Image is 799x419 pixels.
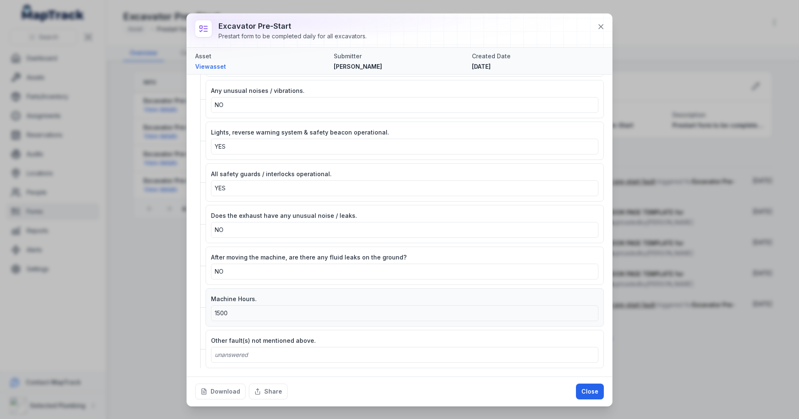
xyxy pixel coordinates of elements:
[211,87,305,94] span: Any unusual noises / vibrations.
[218,20,367,32] h3: Excavator Pre-Start
[249,384,288,399] button: Share
[195,384,246,399] button: Download
[211,212,357,219] span: Does the exhaust have any unusual noise / leaks.
[215,185,226,192] span: YES
[211,170,332,177] span: All safety guards / interlocks operational.
[211,254,407,261] span: After moving the machine, are there any fluid leaks on the ground?
[215,143,226,150] span: YES
[215,268,223,275] span: NO
[211,129,389,136] span: Lights, reverse warning system & safety beacon operational.
[211,337,316,344] span: Other fault(s) not mentioned above.
[218,32,367,40] div: Prestart form to be completed daily for all excavators.
[334,63,382,70] span: [PERSON_NAME]
[195,62,327,71] a: Viewasset
[472,63,491,70] span: [DATE]
[215,309,228,317] span: 1500
[215,351,248,358] span: unanswered
[472,52,511,60] span: Created Date
[215,101,223,108] span: NO
[576,384,604,399] button: Close
[215,226,223,233] span: NO
[211,295,257,302] span: Machine Hours.
[472,63,491,70] time: 8/20/2025, 10:28:14 AM
[334,52,362,60] span: Submitter
[195,52,211,60] span: Asset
